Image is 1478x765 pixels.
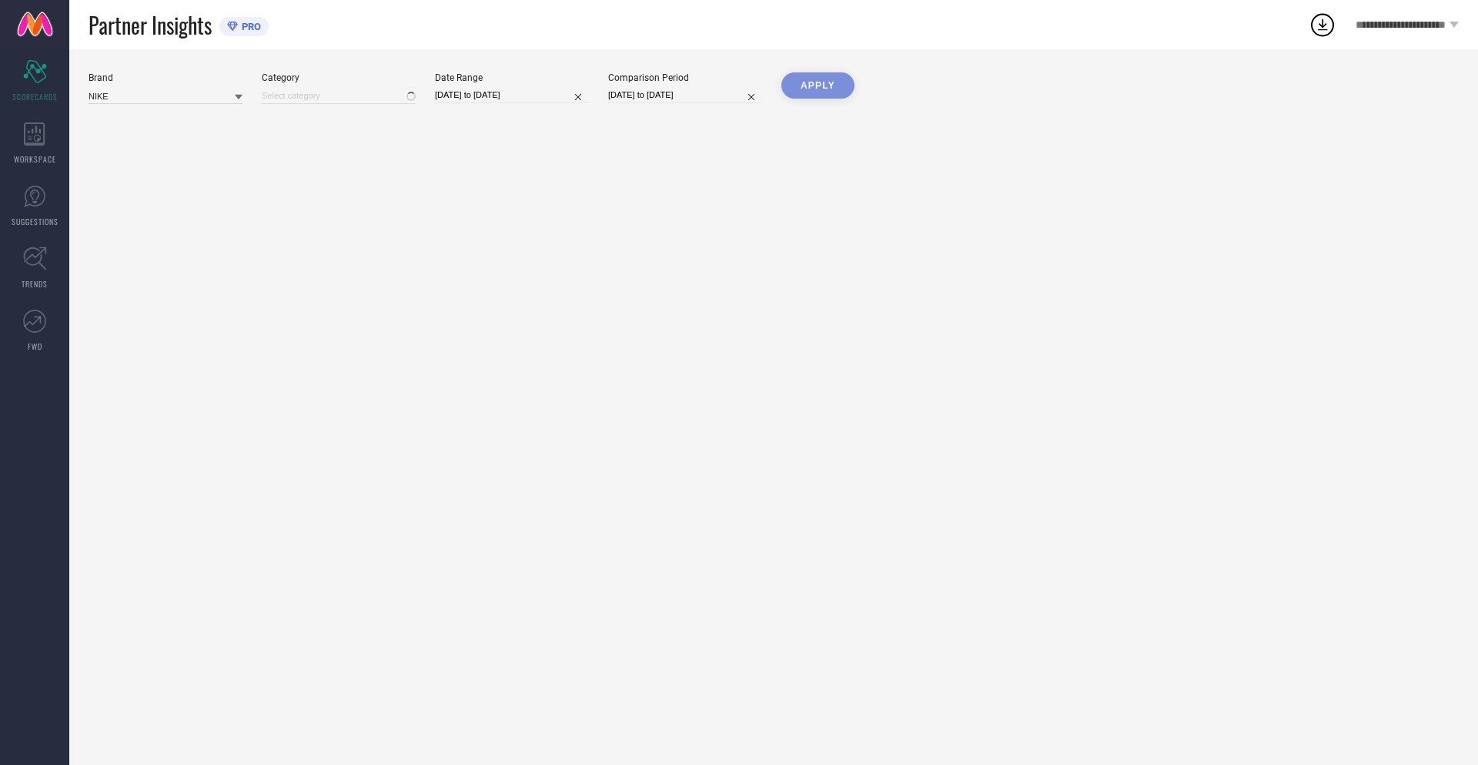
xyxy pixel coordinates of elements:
div: Brand [89,72,242,83]
span: TRENDS [22,278,48,290]
span: FWD [28,341,42,352]
span: WORKSPACE [14,153,56,165]
div: Category [262,72,416,83]
input: Select comparison period [608,87,762,103]
span: PRO [238,21,261,32]
span: Partner Insights [89,9,212,41]
input: Select date range [435,87,589,103]
div: Open download list [1309,11,1336,39]
div: Date Range [435,72,589,83]
span: SCORECARDS [12,91,58,102]
div: Comparison Period [608,72,762,83]
span: SUGGESTIONS [12,216,59,227]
